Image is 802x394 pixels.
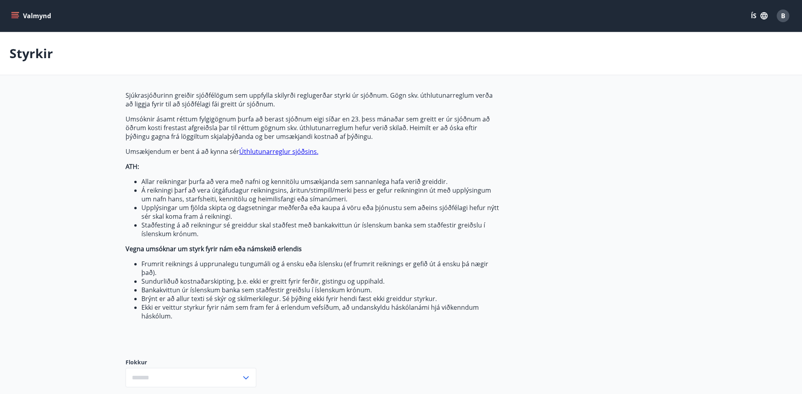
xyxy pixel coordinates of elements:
li: Sundurliðuð kostnaðarskipting, þ.e. ekki er greitt fyrir ferðir, gistingu og uppihald. [141,277,499,286]
p: Styrkir [10,45,53,62]
button: menu [10,9,54,23]
strong: Vegna umsóknar um styrk fyrir nám eða námskeið erlendis [126,244,302,253]
li: Bankakvittun úr íslenskum banka sem staðfestir greiðslu í íslenskum krónum. [141,286,499,294]
button: B [773,6,792,25]
p: Umsóknir ásamt réttum fylgigögnum þurfa að berast sjóðnum eigi síðar en 23. þess mánaðar sem grei... [126,115,499,141]
li: Frumrit reiknings á upprunalegu tungumáli og á ensku eða íslensku (ef frumrit reiknings er gefið ... [141,260,499,277]
button: ÍS [747,9,772,23]
label: Flokkur [126,358,256,366]
li: Brýnt er að allur texti sé skýr og skilmerkilegur. Sé þýðing ekki fyrir hendi fæst ekki greiddur ... [141,294,499,303]
li: Allar reikningar þurfa að vera með nafni og kennitölu umsækjanda sem sannanlega hafa verið greiddir. [141,177,499,186]
li: Upplýsingar um fjölda skipta og dagsetningar meðferða eða kaupa á vöru eða þjónustu sem aðeins sj... [141,203,499,221]
li: Staðfesting á að reikningur sé greiddur skal staðfest með bankakvittun úr íslenskum banka sem sta... [141,221,499,238]
strong: ATH: [126,162,139,171]
span: B [781,11,785,20]
li: Ekki er veittur styrkur fyrir nám sem fram fer á erlendum vefsíðum, að undanskyldu háskólanámi hj... [141,303,499,320]
p: Sjúkrasjóðurinn greiðir sjóðfélögum sem uppfylla skilyrði reglugerðar styrki úr sjóðnum. Gögn skv... [126,91,499,108]
a: Úthlutunarreglur sjóðsins. [239,147,318,156]
li: Á reikningi þarf að vera útgáfudagur reikningsins, áritun/stimpill/merki þess er gefur reikningin... [141,186,499,203]
p: Umsækjendum er bent á að kynna sér [126,147,499,156]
